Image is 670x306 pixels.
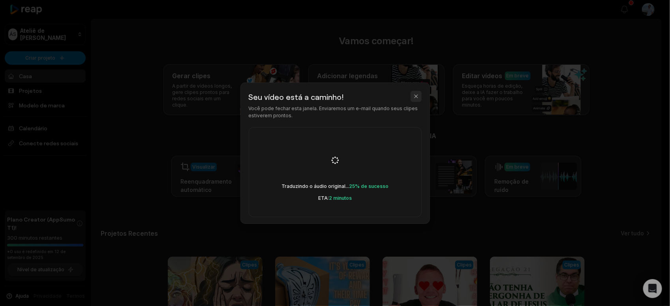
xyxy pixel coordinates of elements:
div: Traduzindo o áudio original... [282,183,388,190]
span: 25% de sucesso [349,183,388,189]
span: 2 minutos [329,195,352,201]
div: ETA: [318,195,352,202]
h2: Seu vídeo está a caminho! [249,91,422,103]
p: Você pode fechar esta janela. Enviaremos um e-mail quando seus clipes estiverem prontos. [249,105,422,119]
